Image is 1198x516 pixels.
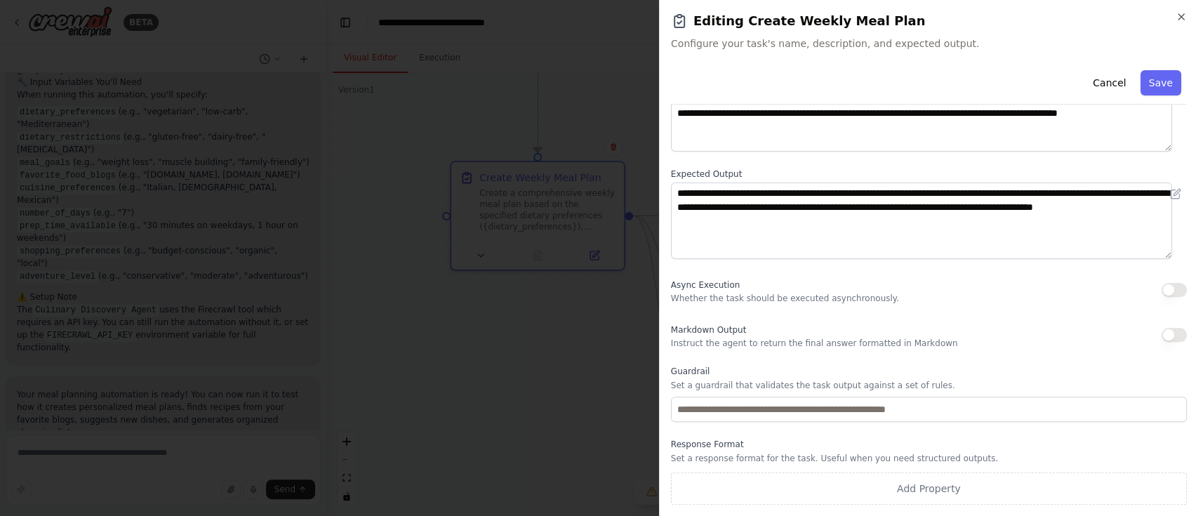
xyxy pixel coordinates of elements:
p: Set a guardrail that validates the task output against a set of rules. [671,380,1187,391]
p: Instruct the agent to return the final answer formatted in Markdown [671,338,958,349]
button: Open in editor [1167,185,1184,202]
button: Save [1140,70,1181,95]
span: Async Execution [671,280,740,290]
button: Add Property [671,472,1187,505]
p: Whether the task should be executed asynchronously. [671,293,899,304]
button: Cancel [1084,70,1134,95]
span: Configure your task's name, description, and expected output. [671,37,1187,51]
label: Response Format [671,439,1187,450]
span: Markdown Output [671,325,746,335]
p: Set a response format for the task. Useful when you need structured outputs. [671,453,1187,464]
h2: Editing Create Weekly Meal Plan [671,11,1187,31]
label: Guardrail [671,366,1187,377]
label: Expected Output [671,168,1187,180]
